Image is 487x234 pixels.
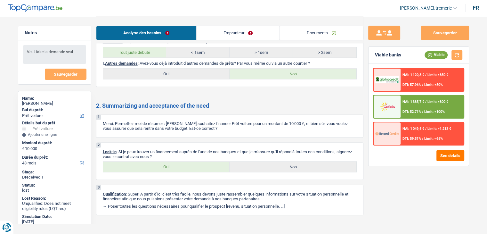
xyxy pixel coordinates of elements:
div: Status: [22,183,87,188]
span: Limit: >800 € [427,100,448,104]
div: Ajouter une ligne [22,132,87,137]
label: Montant du prêt: [22,140,86,146]
img: TopCompare Logo [8,4,62,12]
span: DTI: 59.51% [402,137,421,141]
label: Durée du prêt: [22,155,86,160]
div: 2 [96,143,101,147]
label: Non [230,162,356,172]
div: Unqualified: Does not meet eligibility rules (LQT red) [22,201,87,211]
div: Stage: [22,170,87,175]
span: € [22,146,24,151]
div: Name: [22,96,87,101]
a: Emprunteur [197,26,280,40]
div: 3 [96,185,101,190]
div: Viable banks [375,52,401,58]
div: lost [22,188,87,193]
label: But du prêt: [22,107,86,113]
span: Limit: >1.213 € [427,127,451,131]
div: Dreceived 1 [22,175,87,180]
a: Analyse des besoins [96,26,196,40]
span: Sauvegarder [54,72,77,76]
span: Limit: <50% [424,83,443,87]
img: Record Credits [375,128,399,139]
label: Non [230,69,356,79]
h2: 2. Summarizing and acceptance of the need [96,102,363,109]
span: NAI: 1 385,7 € [402,100,424,104]
a: [PERSON_NAME].tremerie [395,3,457,13]
button: See details [436,150,464,161]
p: : Super! A partir d’ici c’est très facile, nous devons juste rassembler quelques informations sur... [103,191,357,201]
button: Sauvegarder [421,26,469,40]
span: / [422,110,423,114]
div: Simulation Date: [22,214,87,219]
a: Documents [280,26,363,40]
span: Qualification [103,191,126,196]
span: / [425,73,426,77]
div: fr [473,5,479,11]
div: 1 [96,115,101,120]
span: DTI: 52.71% [402,110,421,114]
div: [PERSON_NAME] [22,101,87,106]
div: [DATE] [22,219,87,224]
div: Détails but du prêt [22,121,87,126]
span: / [425,127,426,131]
label: Tout juste débuté [103,47,166,57]
img: AlphaCredit [375,76,399,84]
img: Cofidis [375,101,399,113]
label: < 1sem [166,47,230,57]
span: Limit: <65% [424,137,443,141]
label: > 2sem [293,47,356,57]
span: Limit: <100% [424,110,445,114]
p: Merci. Permettez-moi de résumer : [PERSON_NAME] souhaitez financer Prêt voiture pour un montant d... [103,121,357,131]
span: Lock-in [103,149,117,154]
span: / [422,137,423,141]
p: : Si je peux trouver un financement auprès de l'une de nos banques et que je m'assure qu'il répon... [103,149,357,159]
span: NAI: 1 120,3 € [402,73,424,77]
div: Lost Reason: [22,196,87,201]
span: NAI: 1 049,5 € [402,127,424,131]
div: Viable [425,51,448,58]
span: [PERSON_NAME].tremerie [400,5,452,11]
h5: Notes [25,30,85,36]
button: Sauvegarder [45,69,86,80]
span: Limit: >850 € [427,73,448,77]
span: Autres demandes [105,61,138,66]
label: Oui [103,162,230,172]
span: DTI: 57.96% [402,83,421,87]
label: > 1sem [230,47,293,57]
label: Oui [103,69,230,79]
span: / [422,83,423,87]
span: / [425,100,426,104]
p: → Poser toutes les questions nécessaires pour qualifier le prospect [revenu, situation personnell... [103,204,357,208]
p: I. : Avez-vous déjà introduit d’autres demandes de prêts? Par vous même ou via un autre courtier ? [103,61,357,66]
